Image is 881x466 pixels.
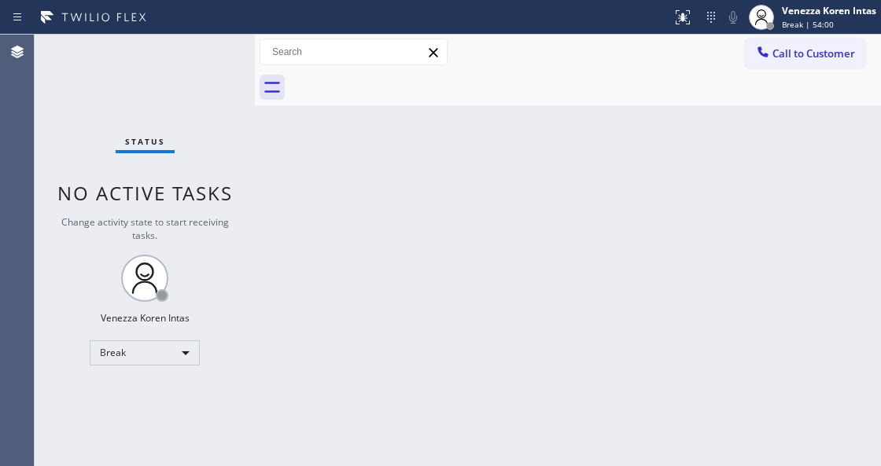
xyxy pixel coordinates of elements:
span: Break | 54:00 [782,19,834,30]
span: Change activity state to start receiving tasks. [61,215,229,242]
span: Status [125,136,165,147]
button: Call to Customer [745,39,865,68]
span: Call to Customer [772,46,855,61]
div: Venezza Koren Intas [101,311,190,325]
button: Mute [722,6,744,28]
span: No active tasks [57,180,233,206]
div: Venezza Koren Intas [782,4,876,17]
input: Search [260,39,447,64]
div: Break [90,340,200,365]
